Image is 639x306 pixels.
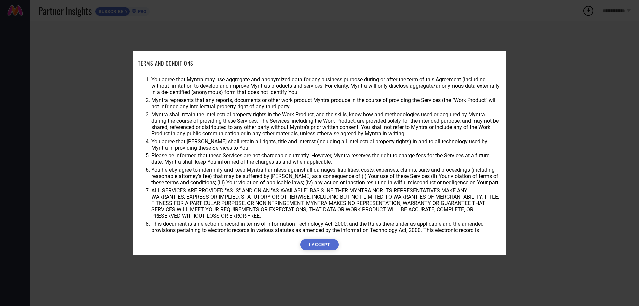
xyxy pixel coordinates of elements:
[151,153,501,165] li: Please be informed that these Services are not chargeable currently. However, Myntra reserves the...
[151,111,501,137] li: Myntra shall retain the intellectual property rights in the Work Product, and the skills, know-ho...
[151,138,501,151] li: You agree that [PERSON_NAME] shall retain all rights, title and interest (including all intellect...
[151,97,501,110] li: Myntra represents that any reports, documents or other work product Myntra produce in the course ...
[300,239,338,250] button: I ACCEPT
[138,59,193,67] h1: TERMS AND CONDITIONS
[151,187,501,219] li: ALL SERVICES ARE PROVIDED "AS IS" AND ON AN "AS AVAILABLE" BASIS. NEITHER MYNTRA NOR ITS REPRESEN...
[151,167,501,186] li: You hereby agree to indemnify and keep Myntra harmless against all damages, liabilities, costs, e...
[151,76,501,95] li: You agree that Myntra may use aggregate and anonymized data for any business purpose during or af...
[151,221,501,240] li: This document is an electronic record in terms of Information Technology Act, 2000, and the Rules...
